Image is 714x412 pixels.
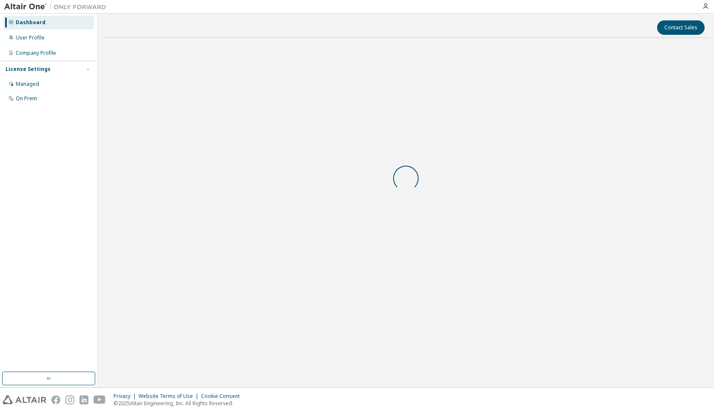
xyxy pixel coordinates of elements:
[65,395,74,404] img: instagram.svg
[6,66,51,73] div: License Settings
[16,34,45,41] div: User Profile
[93,395,106,404] img: youtube.svg
[113,393,139,400] div: Privacy
[16,81,39,87] div: Managed
[16,50,56,56] div: Company Profile
[201,393,245,400] div: Cookie Consent
[4,3,110,11] img: Altair One
[16,95,37,102] div: On Prem
[657,20,705,35] button: Contact Sales
[3,395,46,404] img: altair_logo.svg
[79,395,88,404] img: linkedin.svg
[139,393,201,400] div: Website Terms of Use
[51,395,60,404] img: facebook.svg
[113,400,245,407] p: © 2025 Altair Engineering, Inc. All Rights Reserved.
[16,19,45,26] div: Dashboard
